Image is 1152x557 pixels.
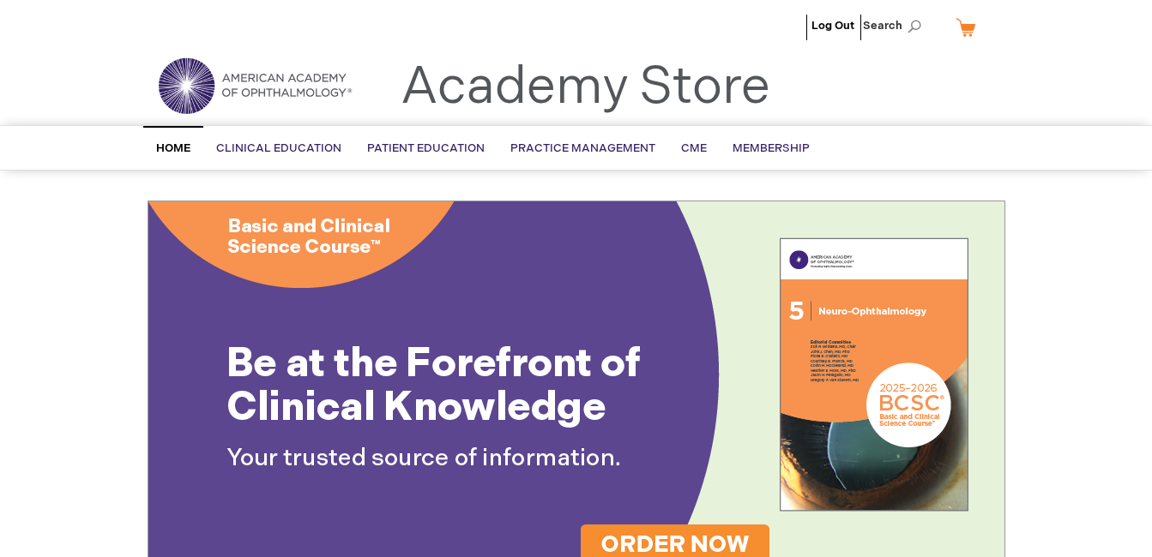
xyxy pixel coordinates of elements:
[733,141,810,155] span: Membership
[401,57,770,118] a: Academy Store
[510,141,655,155] span: Practice Management
[216,141,341,155] span: Clinical Education
[681,141,707,155] span: CME
[156,141,190,155] span: Home
[811,19,854,33] a: Log Out
[367,141,485,155] span: Patient Education
[863,9,928,43] span: Search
